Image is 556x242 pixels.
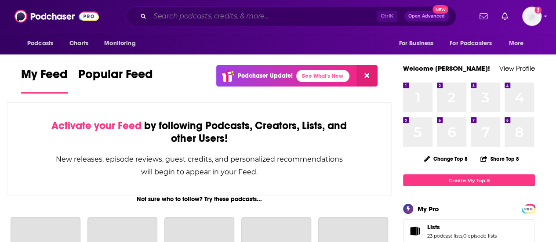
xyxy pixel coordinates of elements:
[21,67,68,94] a: My Feed
[406,225,424,237] a: Lists
[408,14,445,18] span: Open Advanced
[78,67,153,94] a: Popular Feed
[403,174,535,186] a: Create My Top 8
[534,7,541,14] svg: Add a profile image
[427,223,440,231] span: Lists
[450,37,492,50] span: For Podcasters
[480,150,520,167] button: Share Top 8
[78,67,153,87] span: Popular Feed
[7,195,392,203] div: Not sure who to follow? Try these podcasts...
[462,233,463,239] span: ,
[392,35,444,52] button: open menu
[399,37,433,50] span: For Business
[150,9,377,23] input: Search podcasts, credits, & more...
[51,119,142,132] span: Activate your Feed
[126,6,456,26] div: Search podcasts, credits, & more...
[523,206,534,212] span: PRO
[427,233,462,239] a: 23 podcast lists
[418,205,439,213] div: My Pro
[98,35,147,52] button: open menu
[69,37,88,50] span: Charts
[296,70,349,82] a: See What's New
[21,67,68,87] span: My Feed
[522,7,541,26] span: Logged in as hconnor
[503,35,535,52] button: open menu
[522,7,541,26] img: User Profile
[377,11,397,22] span: Ctrl K
[27,37,53,50] span: Podcasts
[51,153,347,178] div: New releases, episode reviews, guest credits, and personalized recommendations will begin to appe...
[509,37,524,50] span: More
[523,205,534,212] a: PRO
[51,119,347,145] div: by following Podcasts, Creators, Lists, and other Users!
[238,72,293,79] p: Podchaser Update!
[499,64,535,72] a: View Profile
[498,9,512,24] a: Show notifications dropdown
[21,35,65,52] button: open menu
[403,64,490,72] a: Welcome [PERSON_NAME]!
[15,8,99,25] img: Podchaser - Follow, Share and Rate Podcasts
[64,35,94,52] a: Charts
[522,7,541,26] button: Show profile menu
[427,223,497,231] a: Lists
[444,35,505,52] button: open menu
[418,153,473,164] button: Change Top 8
[463,233,497,239] a: 0 episode lists
[404,11,449,22] button: Open AdvancedNew
[432,5,448,14] span: New
[104,37,135,50] span: Monitoring
[476,9,491,24] a: Show notifications dropdown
